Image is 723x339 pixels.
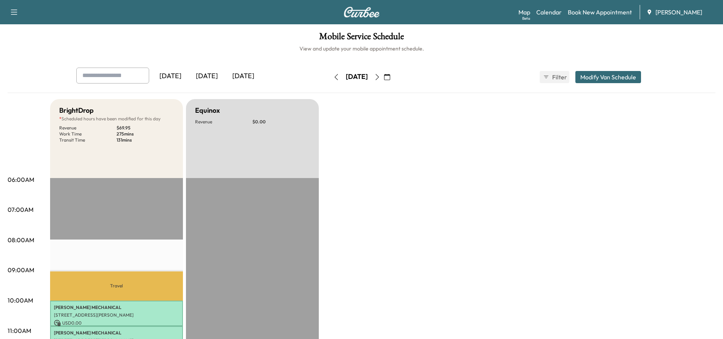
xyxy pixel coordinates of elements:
h6: View and update your mobile appointment schedule. [8,45,715,52]
p: 08:00AM [8,235,34,244]
span: Filter [552,73,566,82]
p: Scheduled hours have been modified for this day [59,116,174,122]
p: [PERSON_NAME] MECHANICAL [54,304,179,311]
button: Modify Van Schedule [575,71,641,83]
p: Revenue [59,125,117,131]
p: Revenue [195,119,252,125]
h5: BrightDrop [59,105,94,116]
p: Transit Time [59,137,117,143]
p: 07:00AM [8,205,33,214]
p: 11:00AM [8,326,31,335]
button: Filter [540,71,569,83]
p: 09:00AM [8,265,34,274]
a: Book New Appointment [568,8,632,17]
a: Calendar [536,8,562,17]
div: [DATE] [225,68,261,85]
p: [STREET_ADDRESS][PERSON_NAME] [54,312,179,318]
h5: Equinox [195,105,220,116]
p: $ 0.00 [252,119,310,125]
p: [PERSON_NAME] MECHANICAL [54,330,179,336]
div: [DATE] [189,68,225,85]
p: Work Time [59,131,117,137]
div: [DATE] [152,68,189,85]
p: USD 0.00 [54,320,179,326]
h1: Mobile Service Schedule [8,32,715,45]
img: Curbee Logo [343,7,380,17]
p: 131 mins [117,137,174,143]
p: 06:00AM [8,175,34,184]
div: Beta [522,16,530,21]
p: Travel [50,271,183,301]
p: $ 69.95 [117,125,174,131]
a: MapBeta [518,8,530,17]
span: [PERSON_NAME] [655,8,702,17]
div: [DATE] [346,72,368,82]
p: 10:00AM [8,296,33,305]
p: 275 mins [117,131,174,137]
